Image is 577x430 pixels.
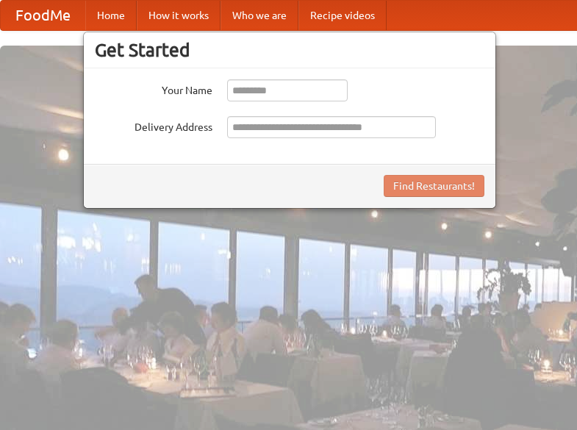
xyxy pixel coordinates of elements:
[221,1,298,30] a: Who we are
[384,175,484,197] button: Find Restaurants!
[95,39,484,61] h3: Get Started
[95,79,212,98] label: Your Name
[85,1,137,30] a: Home
[1,1,85,30] a: FoodMe
[298,1,387,30] a: Recipe videos
[95,116,212,135] label: Delivery Address
[137,1,221,30] a: How it works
